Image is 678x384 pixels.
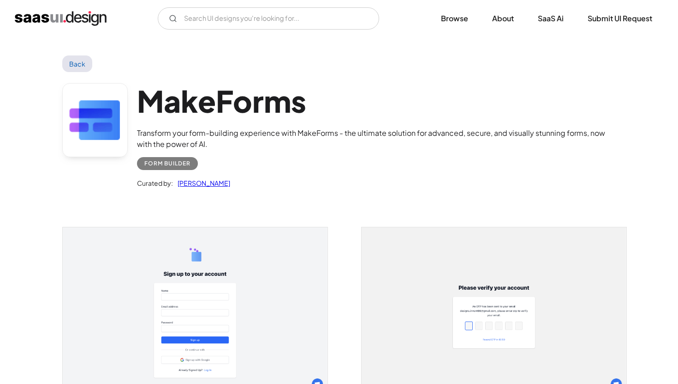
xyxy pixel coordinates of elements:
div: Transform your form-building experience with MakeForms - the ultimate solution for advanced, secu... [137,128,616,150]
a: Back [62,55,92,72]
form: Email Form [158,7,379,30]
div: Form Builder [144,158,190,169]
a: SaaS Ai [527,8,575,29]
div: Curated by: [137,177,173,189]
h1: MakeForms [137,83,616,119]
a: [PERSON_NAME] [173,177,230,189]
a: About [481,8,525,29]
input: Search UI designs you're looking for... [158,7,379,30]
a: home [15,11,107,26]
a: Browse [430,8,479,29]
a: Submit UI Request [577,8,663,29]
